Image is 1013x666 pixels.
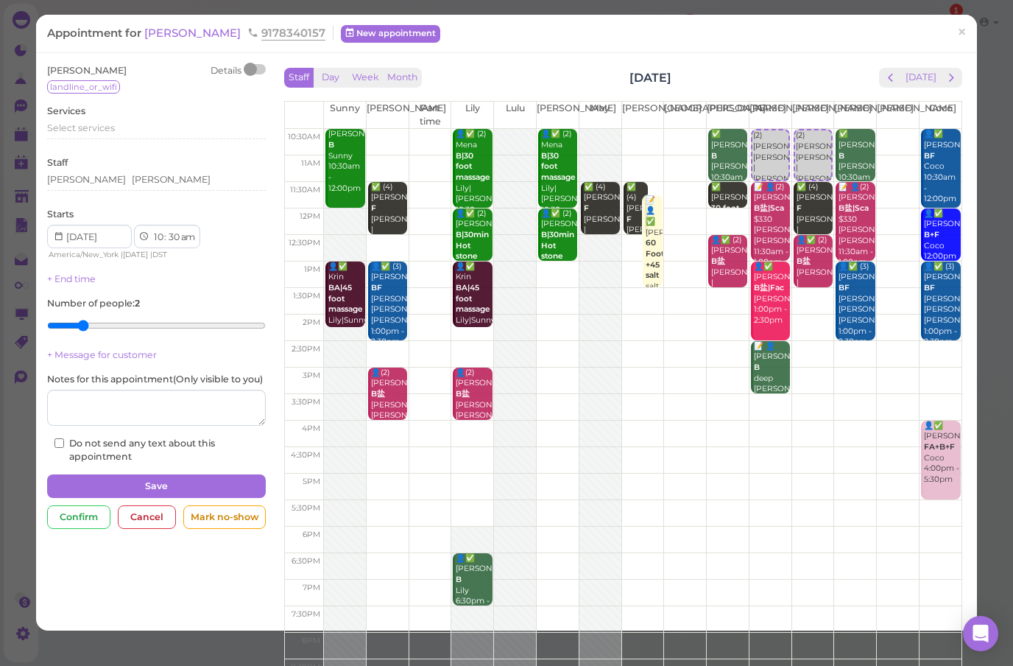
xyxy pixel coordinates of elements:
div: Appointment for [47,26,333,41]
span: 2:30pm [292,344,320,354]
div: | | [47,248,211,262]
span: 12pm [300,211,320,221]
div: 👤✅ (2) Mena Lily|[PERSON_NAME] 10:30am - 12:00pm [540,129,577,237]
span: 7:30pm [292,609,320,619]
b: BF [924,151,935,161]
label: Services [47,105,85,118]
div: 👤✅ [PERSON_NAME] Lily 6:30pm - 7:30pm [455,553,492,618]
span: 6pm [303,530,320,539]
a: × [948,15,975,50]
b: B盐|Sca [754,203,784,213]
label: Notes for this appointment ( Only visible to you ) [47,373,263,386]
label: Number of people : [47,297,140,310]
div: 👤✅ (3) [PERSON_NAME] [PERSON_NAME]|[PERSON_NAME]|[PERSON_NAME] 1:00pm - 2:30pm [923,262,961,348]
span: 11:30am [290,185,320,194]
b: FA+B+F [924,442,955,452]
span: 4pm [302,424,320,433]
div: 👤(2) [PERSON_NAME] [PERSON_NAME]|[PERSON_NAME] 3:00pm - 4:00pm [370,368,407,444]
a: [PERSON_NAME] [144,26,244,40]
b: F [584,203,589,213]
span: 12:30pm [289,238,320,248]
b: BF [839,283,850,292]
span: 6:30pm [292,556,320,566]
b: B [839,151,844,161]
div: ✅ (4) [PERSON_NAME] [PERSON_NAME] |[PERSON_NAME]|May|[PERSON_NAME] 11:30am - 12:30pm [626,182,648,301]
th: [PERSON_NAME] [366,102,409,128]
span: 3:30pm [292,397,320,407]
b: BF [924,283,935,292]
b: BF [371,283,382,292]
th: Lily [451,102,494,128]
button: Save [47,474,266,498]
div: ✅ (4) [PERSON_NAME] [PERSON_NAME] |[PERSON_NAME]|May|[PERSON_NAME] 11:30am - 12:30pm [583,182,620,279]
div: [PERSON_NAME] Sunny 10:30am - 12:00pm [328,129,364,194]
b: B|30 foot massage [541,151,576,182]
th: [PERSON_NAME] [877,102,920,128]
span: 8pm [302,636,320,645]
div: ✅ [PERSON_NAME] [PERSON_NAME] 10:30am - 11:30am [710,129,747,194]
div: 👤✅ [PERSON_NAME] [PERSON_NAME] 1:00pm - 2:30pm [753,262,790,326]
th: [PERSON_NAME] [621,102,664,128]
div: 👤✅ (2) [PERSON_NAME] [PERSON_NAME] |[PERSON_NAME] 12:30pm - 1:30pm [710,235,747,322]
input: Do not send any text about this appointment [54,438,64,448]
div: ✅ [PERSON_NAME] [PERSON_NAME] 10:30am - 11:30am [838,129,875,194]
b: BA|45 foot massage [328,283,363,314]
div: 👤✅ [PERSON_NAME] Coco 10:30am - 12:00pm [923,129,961,205]
b: B盐 [456,389,470,399]
div: 👤(2) [PERSON_NAME] [PERSON_NAME]|[PERSON_NAME] 3:00pm - 4:00pm [455,368,492,444]
b: B [711,151,717,161]
span: 11am [301,158,320,168]
div: 📝 👤[PERSON_NAME] deep [PERSON_NAME] 2:30pm - 3:30pm [753,341,790,417]
div: 👤✅ (2) Mena Lily|[PERSON_NAME] 10:30am - 12:00pm [455,129,492,237]
th: [PERSON_NAME] [536,102,579,128]
b: B盐|Fac [754,283,784,292]
a: + End time [47,273,96,284]
th: [PERSON_NAME] [834,102,877,128]
span: 4:30pm [291,450,320,460]
span: DST [152,250,167,259]
button: Staff [284,68,314,88]
span: × [957,22,967,43]
div: ✅ (4) [PERSON_NAME] [PERSON_NAME] |[PERSON_NAME]|May|[PERSON_NAME] 11:30am - 12:30pm [370,182,407,279]
div: [PERSON_NAME] [47,173,126,186]
div: 👤✅ (2) [PERSON_NAME] Lily|[PERSON_NAME] 12:00pm - 1:00pm [455,208,492,306]
b: B [328,140,334,150]
b: F [371,203,376,213]
h2: [DATE] [629,69,671,86]
b: B [754,362,760,372]
b: F [797,203,802,213]
div: ✅ (4) [PERSON_NAME] [PERSON_NAME] |[PERSON_NAME]|May|[PERSON_NAME] 11:30am - 12:30pm [796,182,833,279]
div: ✅ [PERSON_NAME] [PERSON_NAME] 11:30am - 12:00pm [710,182,747,258]
div: 👤✅ (3) [PERSON_NAME] [PERSON_NAME]|[PERSON_NAME]|[PERSON_NAME] 1:00pm - 2:30pm [838,262,875,348]
th: Lulu [494,102,537,128]
th: [PERSON_NAME] [749,102,791,128]
span: landline_or_wifi [47,80,120,94]
th: [GEOGRAPHIC_DATA] [664,102,707,128]
div: Open Intercom Messenger [963,616,998,651]
button: Week [347,68,384,88]
span: 5:30pm [292,503,320,513]
div: 👤✅ (2) [PERSON_NAME] [PERSON_NAME] |[PERSON_NAME] 12:30pm - 1:30pm [796,235,833,322]
span: [DATE] [123,250,148,259]
div: 📝 👤(2) [PERSON_NAME] $330 [PERSON_NAME]|[PERSON_NAME] 11:30am - 1:00pm [838,182,875,269]
label: Starts [47,208,74,221]
div: 👤✅ [PERSON_NAME] Coco 4:00pm - 5:30pm [923,421,961,486]
th: Coco [919,102,961,128]
div: 👤✅ [PERSON_NAME] Coco 12:00pm - 1:00pm [923,208,961,273]
div: 👤✅ Krin Lily|Sunny 1:00pm - 2:15pm [328,262,364,348]
a: + Message for customer [47,349,157,360]
span: 7pm [303,583,320,592]
span: 10:30am [288,132,320,141]
label: Do not send any text about this appointment [54,437,258,463]
b: B|30min Hot stone [541,230,574,261]
span: Select services [47,122,115,133]
b: F [626,214,632,224]
span: 1:30pm [293,291,320,301]
th: Sunny [324,102,367,128]
button: Day [313,68,348,88]
b: 60 Foot +45 salt [646,238,664,280]
div: (2) [PERSON_NAME] [PERSON_NAME] |[PERSON_NAME] 10:30am [752,130,788,195]
span: 1pm [304,264,320,274]
div: 📝 👤✅ [PERSON_NAME] salt cave first [PERSON_NAME] 11:45am - 1:30pm [645,195,663,357]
